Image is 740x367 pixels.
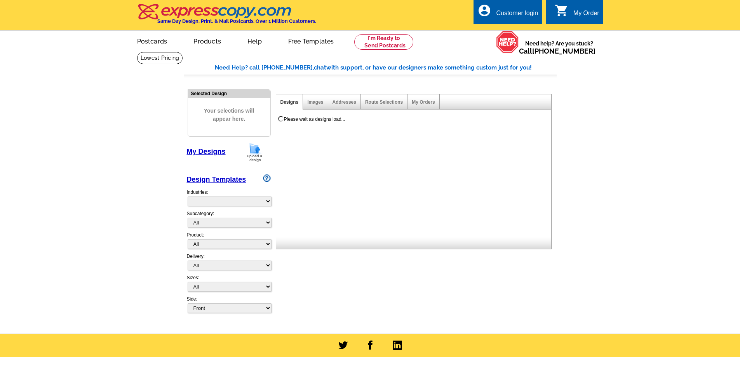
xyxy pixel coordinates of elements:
a: Designs [280,99,299,105]
a: My Designs [187,148,226,155]
a: Products [181,31,233,50]
div: Please wait as designs load... [284,116,345,123]
div: Delivery: [187,253,271,274]
a: Same Day Design, Print, & Mail Postcards. Over 1 Million Customers. [137,9,316,24]
img: help [496,31,519,53]
i: account_circle [477,3,491,17]
div: Industries: [187,185,271,210]
img: upload-design [245,143,265,162]
span: Call [519,47,595,55]
a: My Orders [412,99,435,105]
a: Design Templates [187,176,246,183]
div: Product: [187,231,271,253]
i: shopping_cart [555,3,569,17]
a: Help [235,31,274,50]
img: loading... [278,116,284,122]
a: Route Selections [365,99,403,105]
a: shopping_cart My Order [555,9,599,18]
h4: Same Day Design, Print, & Mail Postcards. Over 1 Million Customers. [157,18,316,24]
span: Need help? Are you stuck? [519,40,599,55]
a: Addresses [333,99,356,105]
span: Your selections will appear here. [194,99,265,131]
a: account_circle Customer login [477,9,538,18]
div: My Order [573,10,599,21]
div: Need Help? call [PHONE_NUMBER], with support, or have our designers make something custom just fo... [215,63,557,72]
img: design-wizard-help-icon.png [263,174,271,182]
a: Free Templates [276,31,346,50]
span: chat [314,64,326,71]
div: Sizes: [187,274,271,296]
a: Postcards [125,31,180,50]
div: Side: [187,296,271,314]
div: Subcategory: [187,210,271,231]
div: Customer login [496,10,538,21]
a: Images [307,99,323,105]
a: [PHONE_NUMBER] [532,47,595,55]
div: Selected Design [188,90,270,97]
